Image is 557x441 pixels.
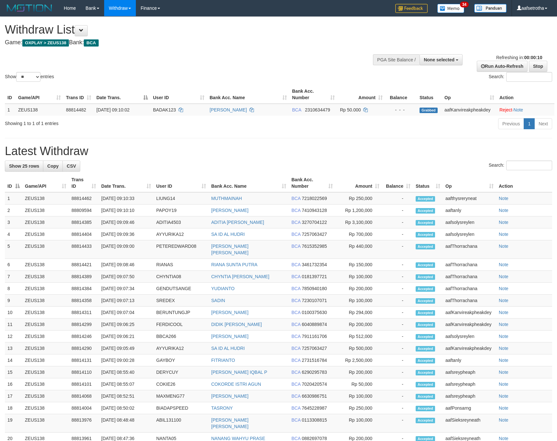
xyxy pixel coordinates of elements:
[63,85,94,104] th: Trans ID: activate to sort column ascending
[497,85,554,104] th: Action
[94,85,150,104] th: Date Trans.: activate to sort column descending
[442,85,497,104] th: Op: activate to sort column ascending
[335,331,382,342] td: Rp 512,000
[416,346,435,352] span: Accepted
[5,259,22,271] td: 6
[99,205,154,216] td: [DATE] 09:10:10
[335,295,382,307] td: Rp 100,000
[69,378,99,390] td: 88814101
[67,163,76,169] span: CSV
[496,55,542,60] span: Refreshing in:
[416,298,435,304] span: Accepted
[5,228,22,240] td: 4
[69,342,99,354] td: 88814290
[497,104,554,116] td: ·
[289,174,335,192] th: Bank Acc. Number: activate to sort column ascending
[9,163,39,169] span: Show 25 rows
[69,174,99,192] th: Trans ID: activate to sort column ascending
[154,354,209,366] td: GAYBOY
[489,72,552,82] label: Search:
[211,262,257,267] a: RIANA SUNTA PUTRA
[382,331,413,342] td: -
[5,118,227,127] div: Showing 1 to 1 of 1 entries
[22,378,69,390] td: ZEUS138
[302,358,327,363] span: Copy 2731516784 to clipboard
[382,354,413,366] td: -
[382,192,413,205] td: -
[291,382,300,387] span: BCA
[211,322,262,327] a: DIDIK [PERSON_NAME]
[154,319,209,331] td: FERDICOOL
[211,310,248,315] a: [PERSON_NAME]
[302,382,327,387] span: Copy 7020420574 to clipboard
[291,286,300,291] span: BCA
[211,220,264,225] a: ADITIA [PERSON_NAME]
[416,208,435,214] span: Accepted
[154,331,209,342] td: BBCA266
[499,298,508,303] a: Note
[66,107,86,112] span: 88814482
[211,286,235,291] a: YUDIANTO
[388,107,414,113] div: - - -
[302,244,327,249] span: Copy 7615352985 to clipboard
[416,322,435,328] span: Accepted
[443,240,496,259] td: aafThorrachana
[514,107,523,112] a: Note
[22,366,69,378] td: ZEUS138
[382,295,413,307] td: -
[291,262,300,267] span: BCA
[99,240,154,259] td: [DATE] 09:09:00
[335,271,382,283] td: Rp 100,000
[154,216,209,228] td: ADITIA4503
[382,216,413,228] td: -
[210,107,247,112] a: [PERSON_NAME]
[302,298,327,303] span: Copy 7230107071 to clipboard
[99,283,154,295] td: [DATE] 09:07:34
[291,394,300,399] span: BCA
[291,370,300,375] span: BCA
[69,390,99,402] td: 88814068
[5,161,43,172] a: Show 25 rows
[305,107,330,112] span: Copy 2310634479 to clipboard
[499,346,508,351] a: Note
[499,405,508,411] a: Note
[302,286,327,291] span: Copy 7850940180 to clipboard
[211,244,248,255] a: [PERSON_NAME] [PERSON_NAME]
[211,334,248,339] a: [PERSON_NAME]
[16,85,63,104] th: Game/API: activate to sort column ascending
[499,334,508,339] a: Note
[211,298,225,303] a: SADIN
[5,240,22,259] td: 5
[69,307,99,319] td: 88814311
[499,244,508,249] a: Note
[499,382,508,387] a: Note
[69,259,99,271] td: 88814421
[335,240,382,259] td: Rp 440,000
[443,378,496,390] td: aafsreypheaph
[335,205,382,216] td: Rp 1,200,000
[382,366,413,378] td: -
[416,286,435,292] span: Accepted
[5,342,22,354] td: 13
[416,370,435,375] span: Accepted
[524,55,542,60] strong: 00:00:10
[69,331,99,342] td: 88814246
[99,342,154,354] td: [DATE] 09:05:49
[499,370,508,375] a: Note
[211,405,233,411] a: TASRONY
[416,232,435,237] span: Accepted
[154,259,209,271] td: RIANAS
[443,271,496,283] td: aafThorrachana
[99,174,154,192] th: Date Trans.: activate to sort column ascending
[443,390,496,402] td: aafsreypheaph
[62,161,80,172] a: CSV
[5,390,22,402] td: 17
[69,205,99,216] td: 88809594
[99,295,154,307] td: [DATE] 09:07:13
[302,370,327,375] span: Copy 6290295783 to clipboard
[99,319,154,331] td: [DATE] 09:06:25
[499,196,508,201] a: Note
[211,394,248,399] a: [PERSON_NAME]
[22,283,69,295] td: ZEUS138
[291,274,300,279] span: BCA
